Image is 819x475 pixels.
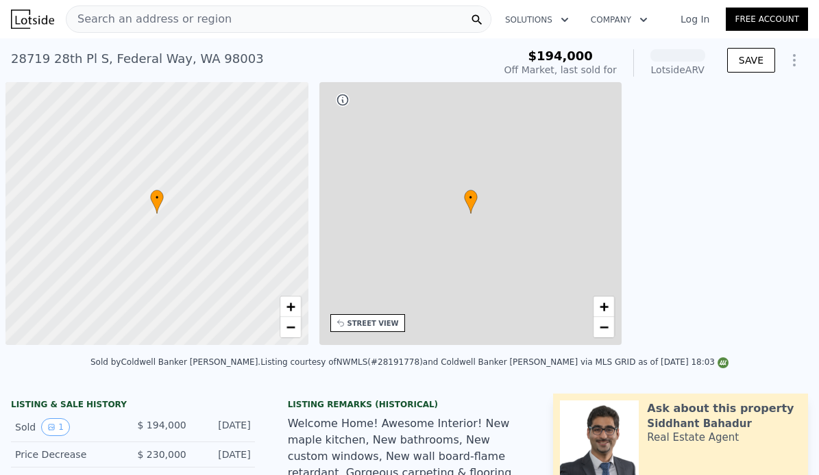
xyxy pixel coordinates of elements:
[647,400,794,417] div: Ask about this property
[664,12,726,26] a: Log In
[718,357,729,368] img: NWMLS Logo
[15,448,122,461] div: Price Decrease
[600,298,609,315] span: +
[286,298,295,315] span: +
[11,399,255,413] div: LISTING & SALE HISTORY
[464,192,478,204] span: •
[150,192,164,204] span: •
[528,49,593,63] span: $194,000
[464,190,478,214] div: •
[90,357,260,367] div: Sold by Coldwell Banker [PERSON_NAME] .
[11,49,264,68] div: 28719 28th Pl S , Federal Way , WA 98003
[504,63,617,77] div: Off Market, last sold for
[197,418,251,436] div: [DATE]
[647,431,739,444] div: Real Estate Agent
[260,357,729,367] div: Listing courtesy of NWMLS (#28191778) and Coldwell Banker [PERSON_NAME] via MLS GRID as of [DATE]...
[15,418,122,436] div: Sold
[286,318,295,335] span: −
[347,318,399,329] div: STREET VIEW
[594,317,614,337] a: Zoom out
[288,399,532,410] div: Listing Remarks (Historical)
[150,190,164,214] div: •
[494,8,580,32] button: Solutions
[280,317,301,337] a: Zoom out
[11,10,54,29] img: Lotside
[197,448,251,461] div: [DATE]
[137,420,186,431] span: $ 194,000
[580,8,659,32] button: Company
[594,296,614,317] a: Zoom in
[650,63,705,77] div: Lotside ARV
[600,318,609,335] span: −
[726,8,808,31] a: Free Account
[41,418,70,436] button: View historical data
[727,48,775,73] button: SAVE
[647,417,751,431] div: Siddhant Bahadur
[280,296,301,317] a: Zoom in
[66,11,232,27] span: Search an address or region
[137,449,186,460] span: $ 230,000
[781,47,808,74] button: Show Options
